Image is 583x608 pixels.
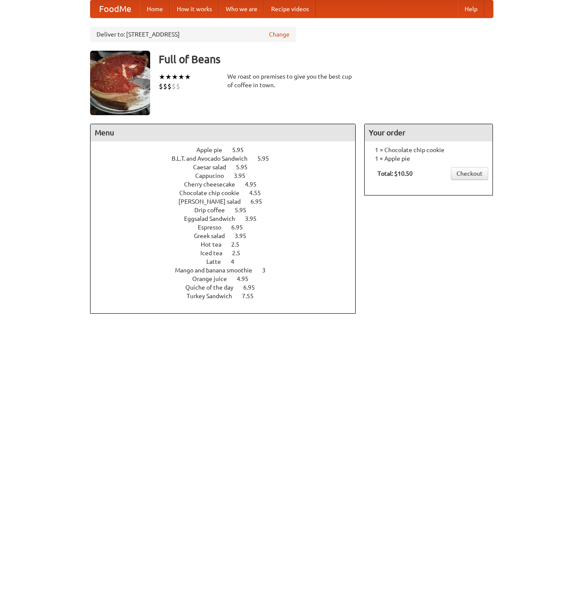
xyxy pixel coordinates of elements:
[194,207,262,214] a: Drip coffee 5.95
[172,72,178,82] li: ★
[167,82,172,91] li: $
[194,207,233,214] span: Drip coffee
[269,30,290,39] a: Change
[184,72,191,82] li: ★
[235,232,255,239] span: 3.95
[378,170,413,177] b: Total: $10.50
[195,172,233,179] span: Cappucino
[194,232,233,239] span: Greek salad
[231,258,243,265] span: 4
[451,167,488,180] a: Checkout
[185,284,242,291] span: Quiche of the day
[264,0,316,18] a: Recipe videos
[175,267,261,274] span: Mango and banana smoothie
[369,154,488,163] li: 1 × Apple pie
[178,72,184,82] li: ★
[242,293,262,299] span: 7.55
[91,0,140,18] a: FoodMe
[201,241,255,248] a: Hot tea 2.5
[172,82,176,91] li: $
[187,293,269,299] a: Turkey Sandwich 7.55
[245,215,265,222] span: 3.95
[249,189,269,196] span: 4.55
[234,172,254,179] span: 3.95
[236,164,256,171] span: 5.95
[198,224,230,231] span: Espresso
[237,275,257,282] span: 4.95
[159,72,165,82] li: ★
[172,155,256,162] span: B.L.T. and Avocado Sandwich
[178,198,249,205] span: [PERSON_NAME] salad
[184,181,244,188] span: Cherry cheesecake
[227,72,356,89] div: We roast on premises to give you the best cup of coffee in town.
[232,147,252,153] span: 5.95
[206,258,250,265] a: Latte 4
[201,241,230,248] span: Hot tea
[245,181,265,188] span: 4.95
[176,82,180,91] li: $
[458,0,484,18] a: Help
[200,250,256,257] a: Iced tea 2.5
[262,267,274,274] span: 3
[231,241,248,248] span: 2.5
[192,275,236,282] span: Orange juice
[165,72,172,82] li: ★
[206,258,230,265] span: Latte
[91,124,356,141] h4: Menu
[200,250,231,257] span: Iced tea
[231,224,251,231] span: 6.95
[163,82,167,91] li: $
[193,164,263,171] a: Caesar salad 5.95
[159,82,163,91] li: $
[184,215,272,222] a: Eggsalad Sandwich 3.95
[257,155,278,162] span: 5.95
[192,275,264,282] a: Orange juice 4.95
[179,189,277,196] a: Chocolate chip cookie 4.55
[90,27,296,42] div: Deliver to: [STREET_ADDRESS]
[185,284,271,291] a: Quiche of the day 6.95
[90,51,150,115] img: angular.jpg
[159,51,493,68] h3: Full of Beans
[369,146,488,154] li: 1 × Chocolate chip cookie
[187,293,241,299] span: Turkey Sandwich
[179,189,248,196] span: Chocolate chip cookie
[170,0,219,18] a: How it works
[198,224,259,231] a: Espresso 6.95
[219,0,264,18] a: Who we are
[243,284,263,291] span: 6.95
[235,207,255,214] span: 5.95
[196,147,231,153] span: Apple pie
[184,181,272,188] a: Cherry cheesecake 4.95
[178,198,278,205] a: [PERSON_NAME] salad 6.95
[194,232,262,239] a: Greek salad 3.95
[140,0,170,18] a: Home
[365,124,492,141] h4: Your order
[251,198,271,205] span: 6.95
[175,267,281,274] a: Mango and banana smoothie 3
[195,172,261,179] a: Cappucino 3.95
[193,164,235,171] span: Caesar salad
[232,250,249,257] span: 2.5
[196,147,260,153] a: Apple pie 5.95
[172,155,285,162] a: B.L.T. and Avocado Sandwich 5.95
[184,215,244,222] span: Eggsalad Sandwich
